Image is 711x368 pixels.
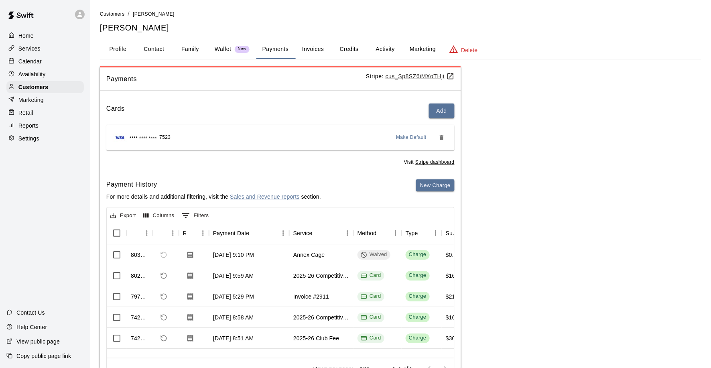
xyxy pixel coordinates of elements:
[396,134,427,142] span: Make Default
[367,40,403,59] button: Activity
[157,311,171,324] span: Refund payment
[18,134,39,142] p: Settings
[157,228,168,239] button: Sort
[108,209,138,222] button: Export
[416,179,455,192] button: New Charge
[100,10,701,18] nav: breadcrumb
[131,313,149,321] div: 742703
[409,313,427,321] div: Charge
[141,227,153,239] button: Menu
[213,222,250,244] div: Payment Date
[159,134,171,142] span: 7523
[402,222,442,244] div: Type
[293,272,349,280] div: 2025-26 Competitive Training Fee | Monthly
[131,293,149,301] div: 797910
[172,40,208,59] button: Family
[366,72,455,81] p: Stripe:
[136,40,172,59] button: Contact
[313,228,324,239] button: Sort
[100,40,136,59] button: Profile
[106,193,321,201] p: For more details and additional filtering, visit the section.
[361,272,381,279] div: Card
[415,159,455,165] a: Stripe dashboard
[18,96,44,104] p: Marketing
[18,83,48,91] p: Customers
[18,122,39,130] p: Reports
[6,132,84,144] a: Settings
[100,11,125,17] span: Customers
[361,313,381,321] div: Card
[6,120,84,132] a: Reports
[446,272,467,280] div: $168.75
[131,334,149,342] div: 742693
[16,352,71,360] p: Copy public page link
[446,222,459,244] div: Subtotal
[361,334,381,342] div: Card
[289,222,353,244] div: Service
[6,107,84,119] a: Retail
[406,222,418,244] div: Type
[358,222,377,244] div: Method
[361,251,387,258] div: Waived
[331,40,367,59] button: Credits
[18,45,41,53] p: Services
[6,43,84,55] div: Services
[213,313,254,321] div: Aug 7, 2025 at 8:58 AM
[277,227,289,239] button: Menu
[18,70,46,78] p: Availability
[409,251,427,258] div: Charge
[157,331,171,345] span: Refund payment
[341,227,353,239] button: Menu
[18,57,42,65] p: Calendar
[100,40,701,59] div: basic tabs example
[393,131,430,144] button: Make Default
[183,310,197,325] button: Download Receipt
[213,293,254,301] div: Sep 4, 2025 at 5:29 PM
[18,32,34,40] p: Home
[100,22,701,33] h5: [PERSON_NAME]
[446,313,467,321] div: $168.75
[250,228,261,239] button: Sort
[256,40,295,59] button: Payments
[157,248,171,262] span: Refund payment
[213,334,254,342] div: Aug 7, 2025 at 8:51 AM
[446,293,467,301] div: $219.00
[409,272,427,279] div: Charge
[235,47,250,52] span: New
[131,272,149,280] div: 802087
[127,222,153,244] div: Id
[293,293,329,301] div: Invoice #2911
[167,227,179,239] button: Menu
[409,334,427,342] div: Charge
[113,134,127,142] img: Credit card brand logo
[377,228,388,239] button: Sort
[18,109,33,117] p: Retail
[353,222,402,244] div: Method
[293,251,325,259] div: Annex Cage
[100,10,125,17] a: Customers
[16,338,60,346] p: View public page
[16,309,45,317] p: Contact Us
[295,40,331,59] button: Invoices
[183,248,197,262] button: Download Receipt
[6,30,84,42] div: Home
[435,131,448,144] button: Remove
[6,81,84,93] div: Customers
[16,323,47,331] p: Help Center
[418,228,429,239] button: Sort
[153,222,179,244] div: Refund
[183,289,197,304] button: Download Receipt
[106,104,125,118] h6: Cards
[157,269,171,283] span: Refund payment
[215,45,232,53] p: Wallet
[213,272,254,280] div: Sep 7, 2025 at 9:59 AM
[183,222,186,244] div: Receipt
[404,159,455,167] span: Visit
[186,228,197,239] button: Sort
[6,68,84,80] div: Availability
[429,104,455,118] button: Add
